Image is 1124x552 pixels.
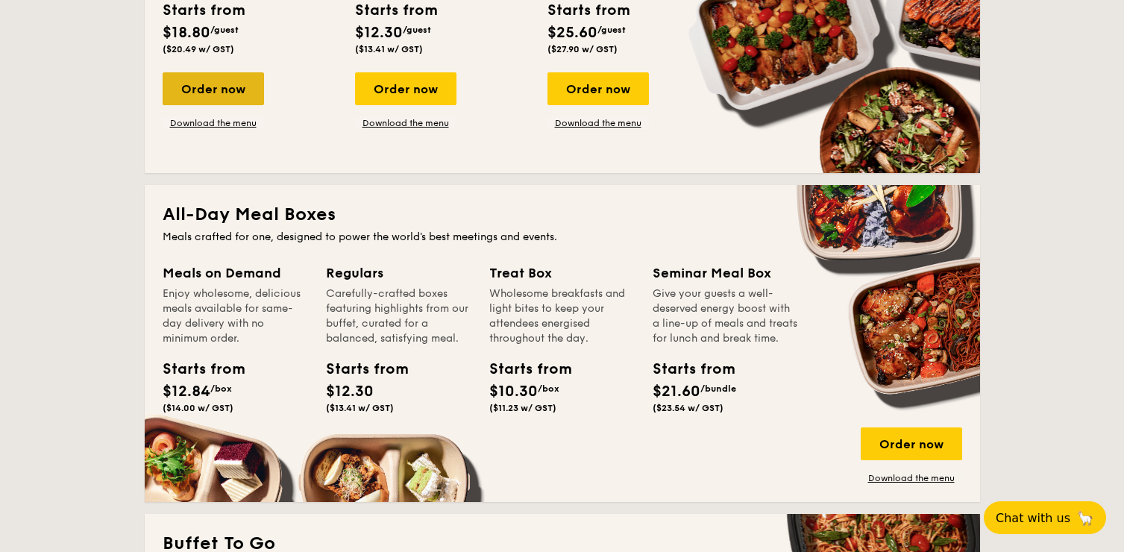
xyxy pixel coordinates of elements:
[210,383,232,394] span: /box
[653,286,798,346] div: Give your guests a well-deserved energy boost with a line-up of meals and treats for lunch and br...
[163,383,210,401] span: $12.84
[163,358,230,380] div: Starts from
[597,25,626,35] span: /guest
[355,72,456,105] div: Order now
[489,263,635,283] div: Treat Box
[653,358,720,380] div: Starts from
[547,117,649,129] a: Download the menu
[996,511,1070,525] span: Chat with us
[355,44,423,54] span: ($13.41 w/ GST)
[326,263,471,283] div: Regulars
[326,358,393,380] div: Starts from
[210,25,239,35] span: /guest
[984,501,1106,534] button: Chat with us🦙
[163,72,264,105] div: Order now
[163,203,962,227] h2: All-Day Meal Boxes
[547,72,649,105] div: Order now
[700,383,736,394] span: /bundle
[538,383,559,394] span: /box
[355,117,456,129] a: Download the menu
[489,403,556,413] span: ($11.23 w/ GST)
[653,263,798,283] div: Seminar Meal Box
[326,286,471,346] div: Carefully-crafted boxes featuring highlights from our buffet, curated for a balanced, satisfying ...
[355,24,403,42] span: $12.30
[547,24,597,42] span: $25.60
[163,263,308,283] div: Meals on Demand
[1076,509,1094,527] span: 🦙
[861,472,962,484] a: Download the menu
[653,383,700,401] span: $21.60
[163,117,264,129] a: Download the menu
[163,44,234,54] span: ($20.49 w/ GST)
[163,403,233,413] span: ($14.00 w/ GST)
[653,403,723,413] span: ($23.54 w/ GST)
[163,286,308,346] div: Enjoy wholesome, delicious meals available for same-day delivery with no minimum order.
[163,230,962,245] div: Meals crafted for one, designed to power the world's best meetings and events.
[489,358,556,380] div: Starts from
[403,25,431,35] span: /guest
[861,427,962,460] div: Order now
[547,44,618,54] span: ($27.90 w/ GST)
[489,286,635,346] div: Wholesome breakfasts and light bites to keep your attendees energised throughout the day.
[326,383,374,401] span: $12.30
[326,403,394,413] span: ($13.41 w/ GST)
[489,383,538,401] span: $10.30
[163,24,210,42] span: $18.80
